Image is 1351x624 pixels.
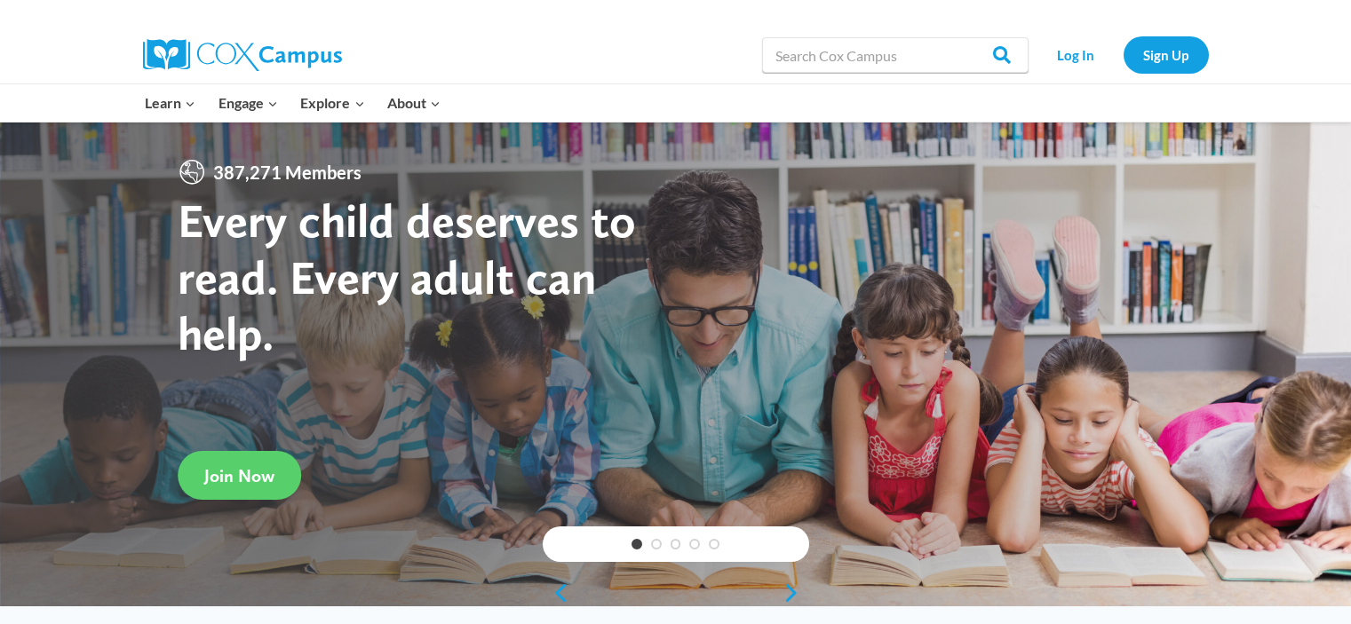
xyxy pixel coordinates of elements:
input: Search Cox Campus [762,37,1029,73]
span: Learn [145,91,195,115]
a: 4 [689,539,700,549]
a: Join Now [178,451,301,500]
span: About [387,91,441,115]
div: content slider buttons [543,575,809,611]
a: 5 [709,539,719,549]
span: Engage [219,91,278,115]
a: 1 [632,539,642,549]
span: Explore [300,91,364,115]
a: next [783,582,809,604]
strong: Every child deserves to read. Every adult can help. [178,192,636,361]
nav: Secondary Navigation [1037,36,1209,73]
a: previous [543,582,569,604]
span: Join Now [204,465,274,486]
nav: Primary Navigation [134,84,452,122]
a: 3 [671,539,681,549]
img: Cox Campus [143,39,342,71]
a: 2 [651,539,662,549]
a: Sign Up [1124,36,1209,73]
a: Log In [1037,36,1115,73]
span: 387,271 Members [206,158,369,186]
